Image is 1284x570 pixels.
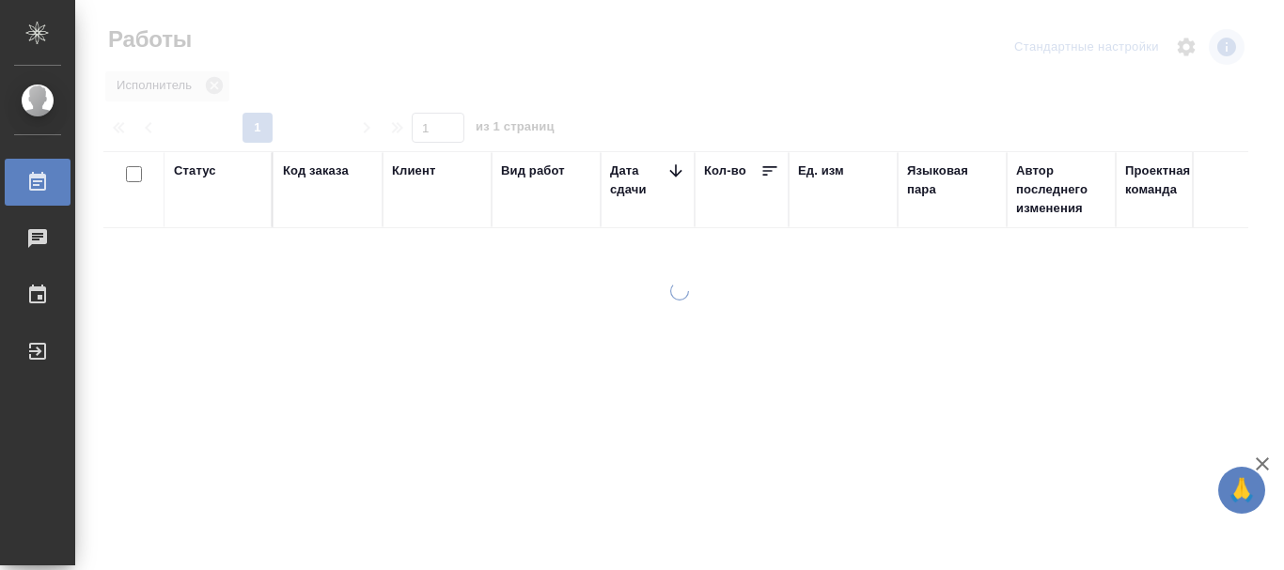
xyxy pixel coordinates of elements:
[1125,162,1215,199] div: Проектная команда
[283,162,349,180] div: Код заказа
[798,162,844,180] div: Ед. изм
[174,162,216,180] div: Статус
[1226,470,1258,510] span: 🙏
[392,162,435,180] div: Клиент
[1218,467,1265,514] button: 🙏
[704,162,746,180] div: Кол-во
[610,162,666,199] div: Дата сдачи
[1016,162,1106,218] div: Автор последнего изменения
[501,162,565,180] div: Вид работ
[907,162,997,199] div: Языковая пара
